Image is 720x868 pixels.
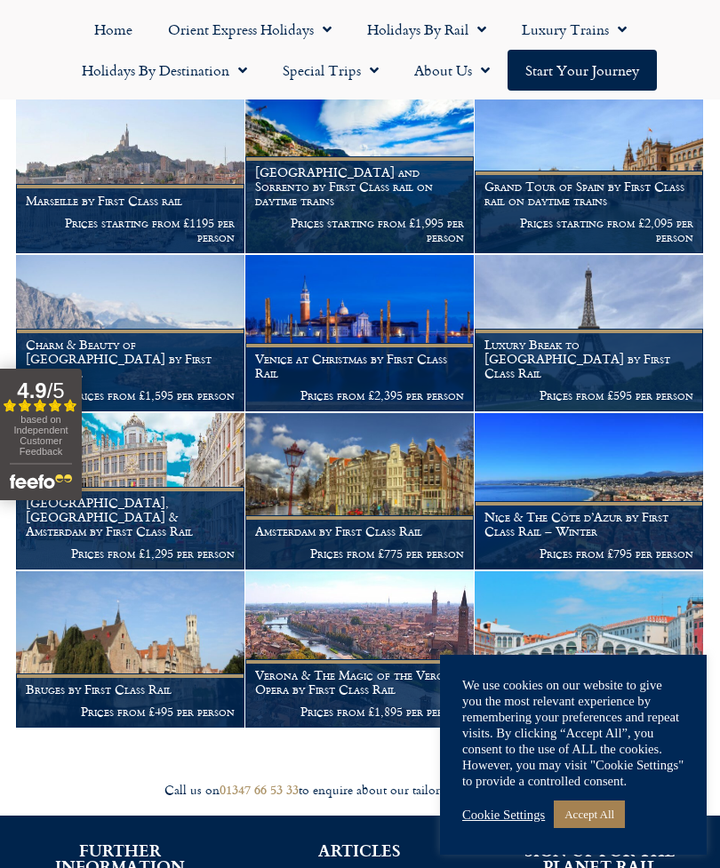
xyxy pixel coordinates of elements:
[26,682,235,697] h1: Bruges by First Class Rail
[9,782,711,799] div: Call us on to enquire about our tailor made holidays by rail
[484,179,693,208] h1: Grand Tour of Spain by First Class rail on daytime trains
[255,524,464,538] h1: Amsterdam by First Class Rail
[255,216,464,244] p: Prices starting from £1,995 per person
[267,842,453,858] h2: ARTICLES
[508,50,657,91] a: Start your Journey
[255,165,464,207] h1: [GEOGRAPHIC_DATA] and Sorrento by First Class rail on daytime trains
[462,677,684,789] div: We use cookies on our website to give you the most relevant experience by remembering your prefer...
[26,546,235,561] p: Prices from £1,295 per person
[255,546,464,561] p: Prices from £775 per person
[554,800,625,828] a: Accept All
[220,780,299,799] a: 01347 66 53 33
[265,50,396,91] a: Special Trips
[484,546,693,561] p: Prices from £795 per person
[26,496,235,538] h1: [GEOGRAPHIC_DATA], [GEOGRAPHIC_DATA] & Amsterdam by First Class Rail
[504,9,644,50] a: Luxury Trains
[349,9,504,50] a: Holidays by Rail
[475,571,704,729] a: Venice by First Class Rail Prices from £1,495 per person
[76,9,150,50] a: Home
[26,388,235,402] p: Prices from £1,595 per person
[462,807,545,823] a: Cookie Settings
[150,9,349,50] a: Orient Express Holidays
[26,338,235,379] h1: Charm & Beauty of [GEOGRAPHIC_DATA] by First Class Rail
[396,50,508,91] a: About Us
[475,413,704,570] a: Nice & The Côte d’Azur by First Class Rail – Winter Prices from £795 per person
[255,352,464,380] h1: Venice at Christmas by First Class Rail
[26,194,235,208] h1: Marseille by First Class rail
[255,705,464,719] p: Prices from £1,895 per person
[26,705,235,719] p: Prices from £495 per person
[16,255,245,412] a: Charm & Beauty of [GEOGRAPHIC_DATA] by First Class Rail Prices from £1,595 per person
[16,96,245,253] a: Marseille by First Class rail Prices starting from £1195 per person
[26,216,235,244] p: Prices starting from £1195 per person
[484,388,693,402] p: Prices from £595 per person
[245,413,475,570] a: Amsterdam by First Class Rail Prices from £775 per person
[16,571,245,729] a: Bruges by First Class Rail Prices from £495 per person
[255,388,464,402] p: Prices from £2,395 per person
[245,571,475,729] a: Verona & The Magic of the Verona Opera by First Class Rail Prices from £1,895 per person
[484,510,693,538] h1: Nice & The Côte d’Azur by First Class Rail – Winter
[245,96,475,253] a: [GEOGRAPHIC_DATA] and Sorrento by First Class rail on daytime trains Prices starting from £1,995 ...
[484,216,693,244] p: Prices starting from £2,095 per person
[484,338,693,379] h1: Luxury Break to [GEOGRAPHIC_DATA] by First Class Rail
[255,668,464,697] h1: Verona & The Magic of the Verona Opera by First Class Rail
[475,96,704,253] a: Grand Tour of Spain by First Class rail on daytime trains Prices starting from £2,095 per person
[245,255,475,412] a: Venice at Christmas by First Class Rail Prices from £2,395 per person
[64,50,265,91] a: Holidays by Destination
[475,255,704,412] a: Luxury Break to [GEOGRAPHIC_DATA] by First Class Rail Prices from £595 per person
[16,413,245,570] a: [GEOGRAPHIC_DATA], [GEOGRAPHIC_DATA] & Amsterdam by First Class Rail Prices from £1,295 per person
[9,9,711,91] nav: Menu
